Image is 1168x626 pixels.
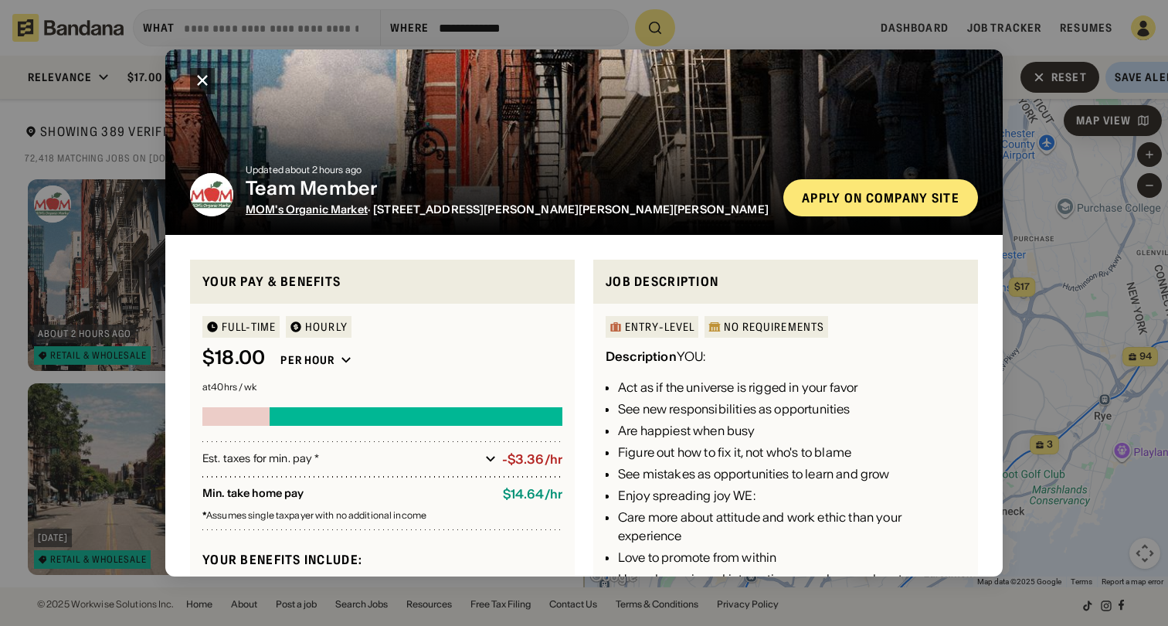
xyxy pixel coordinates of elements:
[280,353,334,367] div: Per hour
[606,272,966,291] div: Job Description
[246,203,771,216] div: · [STREET_ADDRESS][PERSON_NAME][PERSON_NAME][PERSON_NAME]
[618,443,966,461] div: Figure out how to fix it, not who's to blame
[222,322,276,332] div: Full-time
[618,378,966,396] div: Act as if the universe is rigged in your favor
[305,322,348,332] div: HOURLY
[202,511,562,520] div: Assumes single taxpayer with no additional income
[246,165,771,175] div: Updated about 2 hours ago
[618,464,966,483] div: See mistakes as opportunities to learn and grow
[802,192,959,204] div: Apply on company site
[606,347,705,366] div: YOU:
[625,322,694,332] div: Entry-Level
[246,202,368,216] span: MOM's Organic Market
[618,548,966,566] div: Love to promote from within
[618,486,966,505] div: Enjoy spreading joy WE:
[618,570,966,588] div: Have dynamic and interesting coworkers and customers
[618,400,966,418] div: See new responsibilities as opportunities
[502,452,562,467] div: -$3.36/hr
[202,552,562,568] div: Your benefits include:
[503,487,562,502] div: $ 14.64 / hr
[202,347,265,369] div: $ 18.00
[606,349,677,364] div: Description
[724,322,824,332] div: No Requirements
[190,173,233,216] img: MOM's Organic Market logo
[202,487,491,502] div: Min. take home pay
[618,421,966,440] div: Are happiest when busy
[202,383,562,392] div: at 40 hrs / wk
[202,451,479,467] div: Est. taxes for min. pay *
[618,508,966,545] div: Care more about attitude and work ethic than your experience
[202,272,562,291] div: Your pay & benefits
[246,178,771,200] div: Team Member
